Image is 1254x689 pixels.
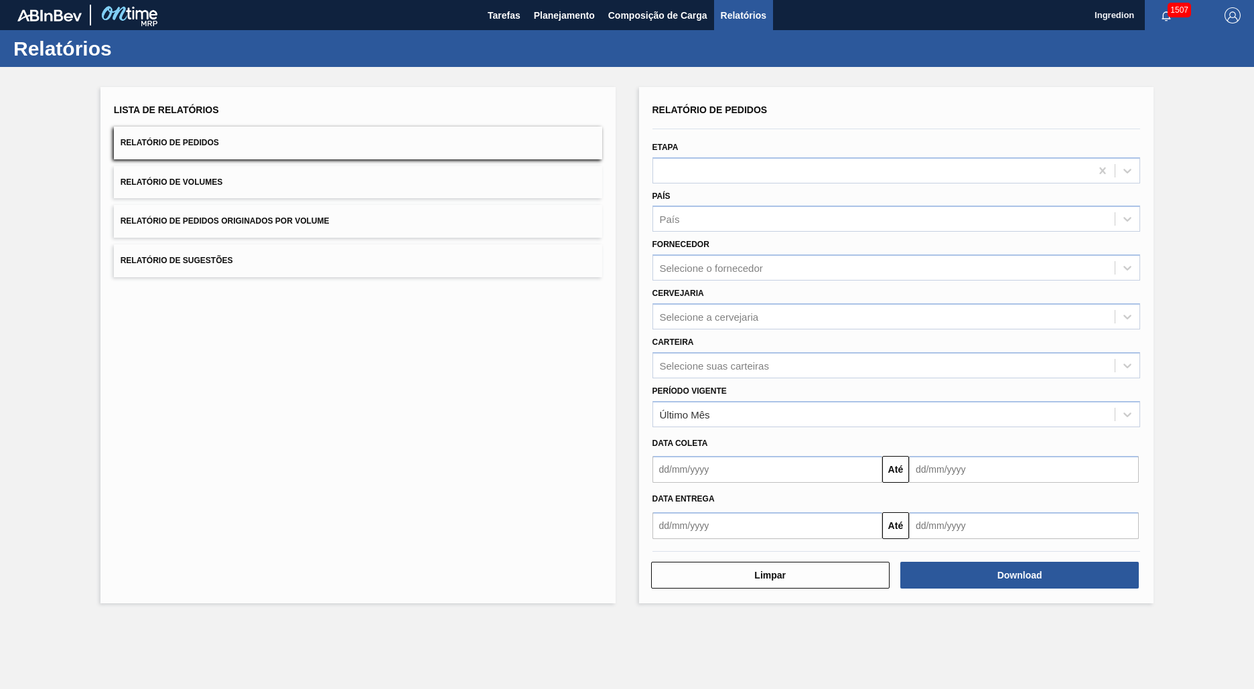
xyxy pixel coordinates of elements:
[900,562,1139,589] button: Download
[488,7,520,23] span: Tarefas
[660,408,710,420] div: Último Mês
[114,205,602,238] button: Relatório de Pedidos Originados por Volume
[608,7,707,23] span: Composição de Carga
[121,256,233,265] span: Relatório de Sugestões
[114,127,602,159] button: Relatório de Pedidos
[1145,6,1188,25] button: Notificações
[882,456,909,483] button: Até
[652,337,694,347] label: Carteira
[121,177,222,187] span: Relatório de Volumes
[660,311,759,322] div: Selecione a cervejaria
[114,244,602,277] button: Relatório de Sugestões
[660,262,763,274] div: Selecione o fornecedor
[17,9,82,21] img: TNhmsLtSVTkK8tSr43FrP2fwEKptu5GPRR3wAAAABJRU5ErkJggg==
[652,289,704,298] label: Cervejaria
[882,512,909,539] button: Até
[114,166,602,199] button: Relatório de Volumes
[534,7,595,23] span: Planejamento
[660,214,680,225] div: País
[652,494,715,504] span: Data entrega
[121,138,219,147] span: Relatório de Pedidos
[909,456,1139,483] input: dd/mm/yyyy
[13,41,251,56] h1: Relatórios
[1168,3,1191,17] span: 1507
[652,386,727,396] label: Período Vigente
[651,562,890,589] button: Limpar
[1225,7,1241,23] img: Logout
[652,456,882,483] input: dd/mm/yyyy
[909,512,1139,539] input: dd/mm/yyyy
[114,104,219,115] span: Lista de Relatórios
[652,439,708,448] span: Data coleta
[652,104,768,115] span: Relatório de Pedidos
[652,192,671,201] label: País
[121,216,330,226] span: Relatório de Pedidos Originados por Volume
[652,512,882,539] input: dd/mm/yyyy
[652,240,709,249] label: Fornecedor
[721,7,766,23] span: Relatórios
[660,360,769,371] div: Selecione suas carteiras
[652,143,679,152] label: Etapa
